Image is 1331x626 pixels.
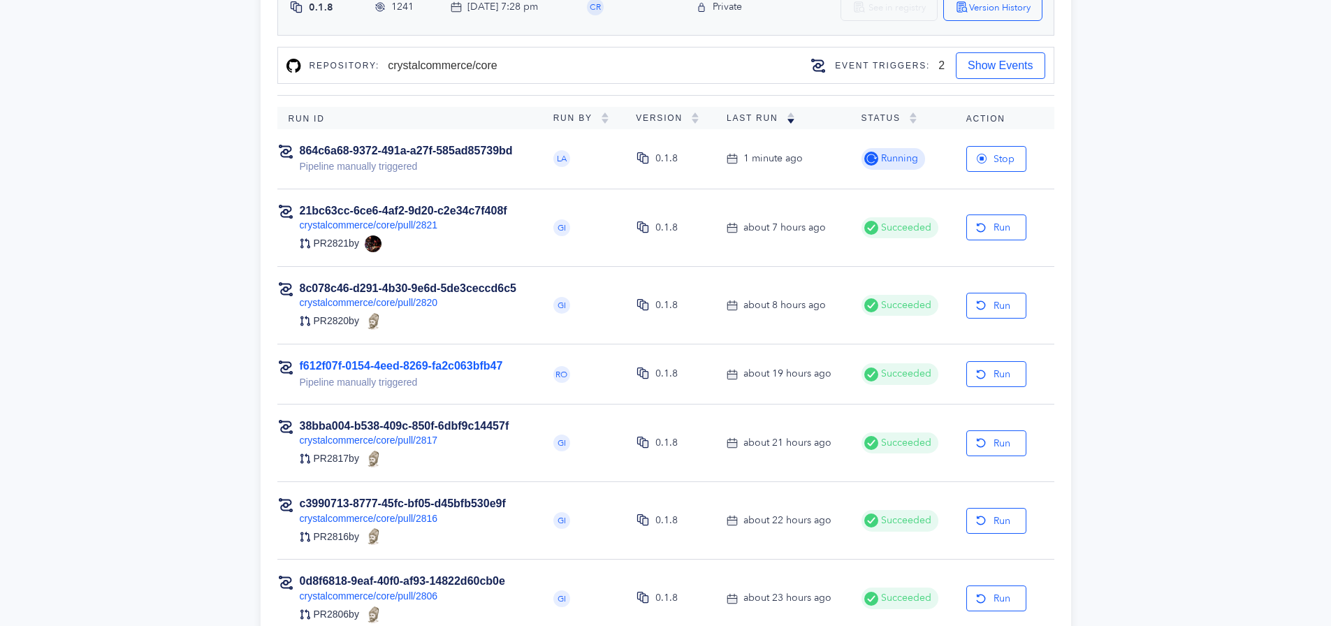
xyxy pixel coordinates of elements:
[878,151,918,166] span: Running
[636,113,691,123] span: Version
[300,435,438,446] a: crystalcommerce/core/pull/2817
[878,298,931,313] span: Succeeded
[878,366,931,381] span: Succeeded
[878,220,931,235] span: Succeeded
[300,219,438,231] a: crystalcommerce/core/pull/2821
[955,107,1054,129] th: Action
[300,205,507,217] a: 21bc63cc-6ce6-4af2-9d20-c2e34c7f408f
[555,370,567,379] span: RO
[787,112,795,124] img: sorting-down.svg
[300,513,438,524] a: crystalcommerce/core/pull/2816
[300,497,506,509] a: c3990713-8777-45fc-bf05-d45bfb530e9f
[365,451,381,467] img: laertiades
[590,3,601,11] span: CR
[300,420,509,432] a: 38bba004-b538-409c-850f-6dbf9c14457f
[655,298,678,313] div: 0.1.8
[365,313,381,330] img: laertiades
[300,575,505,587] a: 0d8f6818-9eaf-40f0-af93-14822d60cb0e
[655,366,678,381] div: 0.1.8
[743,590,831,606] div: about 23 hours ago
[696,1,707,13] img: private-icon.svg
[553,113,601,123] span: Run By
[314,452,359,465] span: PR 2817 by
[300,360,503,372] a: f612f07f-0154-4eed-8269-fa2c063bfb47
[300,145,513,156] a: 864c6a68-9372-491a-a27f-585ad85739bd
[743,435,831,451] div: about 21 hours ago
[909,112,917,124] img: sorting-empty.svg
[878,590,931,606] span: Succeeded
[743,298,826,313] div: about 8 hours ago
[655,151,678,166] div: 0.1.8
[300,374,503,390] div: Pipeline manually triggered
[966,146,1026,172] button: Stop
[691,112,699,124] img: sorting-empty.svg
[277,107,542,129] th: Run ID
[743,513,831,528] div: about 22 hours ago
[314,314,359,328] span: PR 2820 by
[655,590,678,606] div: 0.1.8
[966,508,1026,534] button: Run
[861,113,909,123] span: Status
[966,214,1026,240] button: Run
[558,301,566,310] span: GI
[558,224,566,232] span: GI
[601,112,609,124] img: sorting-empty.svg
[956,52,1045,79] button: Show Events
[727,113,787,123] span: Last Run
[743,220,826,235] div: about 7 hours ago
[655,220,678,235] div: 0.1.8
[966,361,1026,387] button: Run
[878,435,931,451] span: Succeeded
[365,528,381,545] img: laertiades
[300,590,438,602] a: crystalcommerce/core/pull/2806
[314,530,359,544] span: PR 2816 by
[365,235,381,252] img: jpablo1286
[300,297,438,308] a: crystalcommerce/core/pull/2820
[314,608,359,621] span: PR 2806 by
[300,159,513,174] div: Pipeline manually triggered
[827,55,938,76] div: Event triggers:
[309,1,333,14] span: 0.1.8
[557,154,567,163] span: LA
[966,293,1026,319] button: Run
[878,513,931,528] span: Succeeded
[558,439,566,447] span: GI
[388,57,497,74] div: crystalcommerce/core
[966,585,1026,611] button: Run
[301,55,388,76] div: Repository:
[365,606,381,623] img: laertiades
[558,516,566,525] span: GI
[314,237,359,250] span: PR 2821 by
[743,366,831,381] div: about 19 hours ago
[743,151,803,166] div: 1 minute ago
[966,430,1026,456] button: Run
[558,595,566,603] span: GI
[655,513,678,528] div: 0.1.8
[938,57,945,74] div: 2
[655,435,678,451] div: 0.1.8
[300,282,516,294] a: 8c078c46-d291-4b30-9e6d-5de3ceccd6c5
